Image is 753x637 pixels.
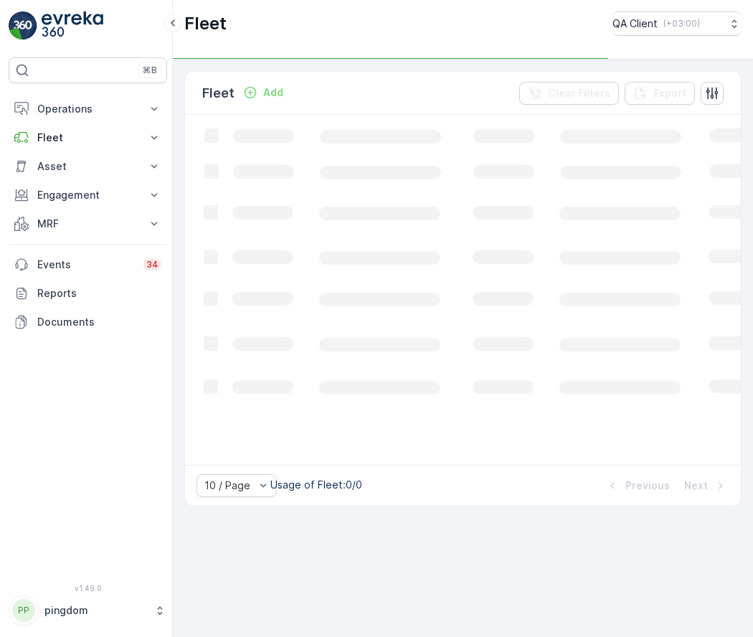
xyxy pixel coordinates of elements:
[143,65,157,76] p: ⌘B
[9,250,167,279] a: Events34
[146,259,158,270] p: 34
[663,18,700,29] p: ( +03:00 )
[37,188,138,202] p: Engagement
[9,123,167,152] button: Fleet
[9,595,167,626] button: PPpingdom
[37,131,138,145] p: Fleet
[625,82,695,105] button: Export
[44,603,147,618] p: pingdom
[37,217,138,231] p: MRF
[270,478,362,492] p: Usage of Fleet : 0/0
[612,16,658,31] p: QA Client
[37,102,138,116] p: Operations
[9,584,167,593] span: v 1.49.0
[184,12,227,35] p: Fleet
[9,11,37,40] img: logo
[37,258,135,272] p: Events
[612,11,742,36] button: QA Client(+03:00)
[683,477,729,494] button: Next
[37,315,161,329] p: Documents
[684,478,708,493] p: Next
[548,86,610,100] p: Clear Filters
[37,159,138,174] p: Asset
[12,599,35,622] div: PP
[625,478,670,493] p: Previous
[202,83,235,103] p: Fleet
[9,209,167,238] button: MRF
[37,286,161,301] p: Reports
[653,86,686,100] p: Export
[9,95,167,123] button: Operations
[519,82,619,105] button: Clear Filters
[237,84,289,101] button: Add
[9,181,167,209] button: Engagement
[263,85,283,100] p: Add
[9,279,167,308] a: Reports
[9,152,167,181] button: Asset
[604,477,671,494] button: Previous
[9,308,167,336] a: Documents
[42,11,103,40] img: logo_light-DOdMpM7g.png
